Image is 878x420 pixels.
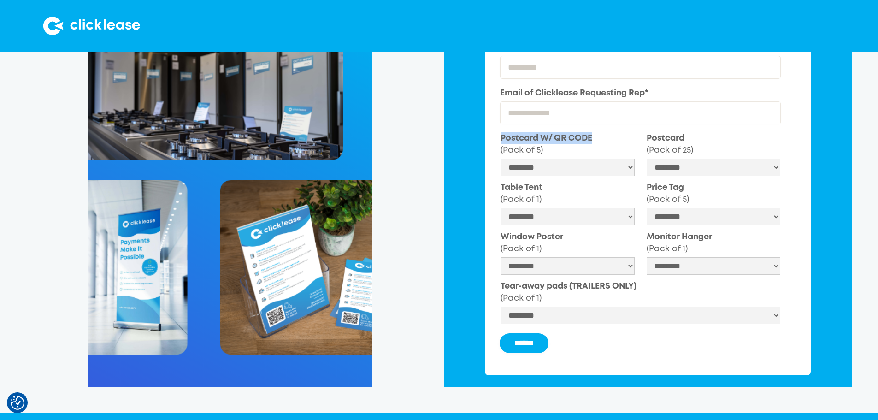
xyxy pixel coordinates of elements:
[500,87,781,99] label: Email of Clicklease Requesting Rep*
[501,280,780,304] label: Tear-away pads (TRAILERS ONLY)
[647,132,781,156] label: Postcard
[11,396,24,410] img: Revisit consent button
[43,17,140,35] img: Clicklease logo
[11,396,24,410] button: Consent Preferences
[501,132,635,156] label: Postcard W/ QR CODE
[501,245,542,253] span: (Pack of 1)
[647,182,781,206] label: Price Tag
[647,196,689,203] span: (Pack of 5)
[501,231,635,255] label: Window Poster
[501,147,543,154] span: (Pack of 5)
[647,245,688,253] span: (Pack of 1)
[647,147,693,154] span: (Pack of 25)
[647,231,781,255] label: Monitor Hanger
[501,182,635,206] label: Table Tent
[501,196,542,203] span: (Pack of 1)
[501,295,542,302] span: (Pack of 1)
